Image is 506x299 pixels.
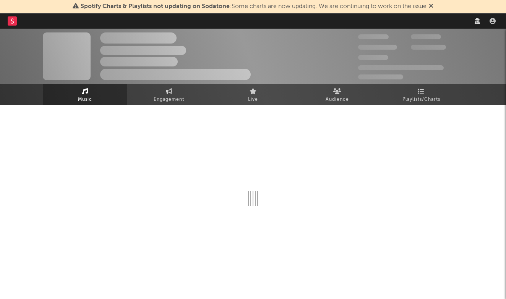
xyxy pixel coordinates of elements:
span: Music [78,95,92,104]
span: 300,000 [358,34,389,39]
span: Dismiss [429,3,433,10]
a: Audience [295,84,379,105]
a: Playlists/Charts [379,84,463,105]
span: 100,000 [411,34,441,39]
span: Audience [326,95,349,104]
span: 50,000,000 [358,45,397,50]
span: 50,000,000 Monthly Listeners [358,65,444,70]
span: Live [248,95,258,104]
span: Jump Score: 85.0 [358,74,403,79]
span: 100,000 [358,55,388,60]
a: Music [43,84,127,105]
span: Playlists/Charts [402,95,440,104]
a: Live [211,84,295,105]
span: Engagement [154,95,184,104]
span: 1,000,000 [411,45,446,50]
a: Engagement [127,84,211,105]
span: Spotify Charts & Playlists not updating on Sodatone [81,3,230,10]
span: : Some charts are now updating. We are continuing to work on the issue [81,3,427,10]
